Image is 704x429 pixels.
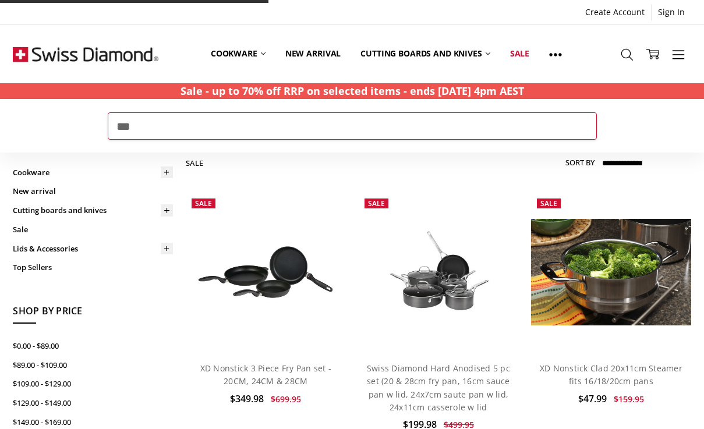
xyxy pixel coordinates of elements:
a: Top Sellers [13,258,172,277]
a: $89.00 - $109.00 [13,356,172,375]
img: XD Nonstick 3 Piece Fry Pan set - 20CM, 24CM & 28CM [186,232,345,312]
a: XD Nonstick Clad 20x11cm Steamer fits 16/18/20cm pans [540,363,682,387]
a: New arrival [13,182,172,201]
a: Sale [13,220,172,239]
a: Sign In [652,4,691,20]
a: XD Nonstick 3 Piece Fry Pan set - 20CM, 24CM & 28CM [186,193,345,352]
h1: Sale [186,158,203,168]
img: Swiss Diamond Hard Anodised 5 pc set (20 & 28cm fry pan, 16cm sauce pan w lid, 24x7cm saute pan w... [359,218,518,326]
img: XD Nonstick Clad 20x11cm Steamer fits 16/18/20cm pans [531,219,691,325]
a: $109.00 - $129.00 [13,374,172,393]
a: $129.00 - $149.00 [13,393,172,413]
a: Sale [500,28,539,80]
strong: Sale - up to 70% off RRP on selected items - ends [DATE] 4pm AEST [181,84,524,98]
span: $47.99 [578,392,607,405]
a: Swiss Diamond Hard Anodised 5 pc set (20 & 28cm fry pan, 16cm sauce pan w lid, 24x7cm saute pan w... [367,363,510,413]
h5: Shop By Price [13,304,172,324]
span: $699.95 [271,393,301,405]
a: Swiss Diamond Hard Anodised 5 pc set (20 & 28cm fry pan, 16cm sauce pan w lid, 24x7cm saute pan w... [359,193,518,352]
img: Free Shipping On Every Order [13,25,158,83]
span: $349.98 [230,392,264,405]
a: Show All [539,28,572,80]
a: Cutting boards and knives [13,201,172,220]
a: Lids & Accessories [13,239,172,258]
a: XD Nonstick 3 Piece Fry Pan set - 20CM, 24CM & 28CM [200,363,331,387]
a: $0.00 - $89.00 [13,336,172,356]
a: Create Account [579,4,651,20]
span: Sale [368,198,385,208]
span: Sale [195,198,212,208]
span: $159.95 [614,393,644,405]
a: Cookware [13,163,172,182]
a: XD Nonstick Clad 20x11cm Steamer fits 16/18/20cm pans [531,193,691,352]
a: Cutting boards and knives [351,28,500,80]
a: Cookware [201,28,275,80]
span: Sale [540,198,557,208]
a: New arrival [275,28,351,80]
label: Sort By [565,153,595,172]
